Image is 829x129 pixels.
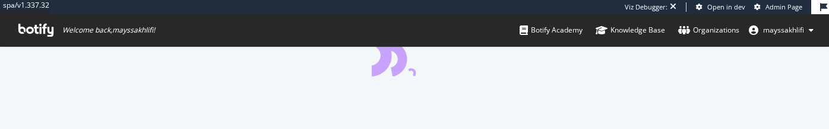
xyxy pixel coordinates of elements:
a: Admin Page [754,2,802,12]
div: Botify Academy [520,24,583,36]
a: Organizations [678,14,739,46]
div: Knowledge Base [596,24,665,36]
a: Open in dev [696,2,745,12]
div: Organizations [678,24,739,36]
a: Botify Academy [520,14,583,46]
div: Viz Debugger: [625,2,667,12]
span: mayssakhlifi [763,25,804,35]
span: Admin Page [765,2,802,11]
button: mayssakhlifi [739,21,823,40]
span: Welcome back, mayssakhlifi ! [62,25,155,35]
span: Open in dev [707,2,745,11]
a: Knowledge Base [596,14,665,46]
